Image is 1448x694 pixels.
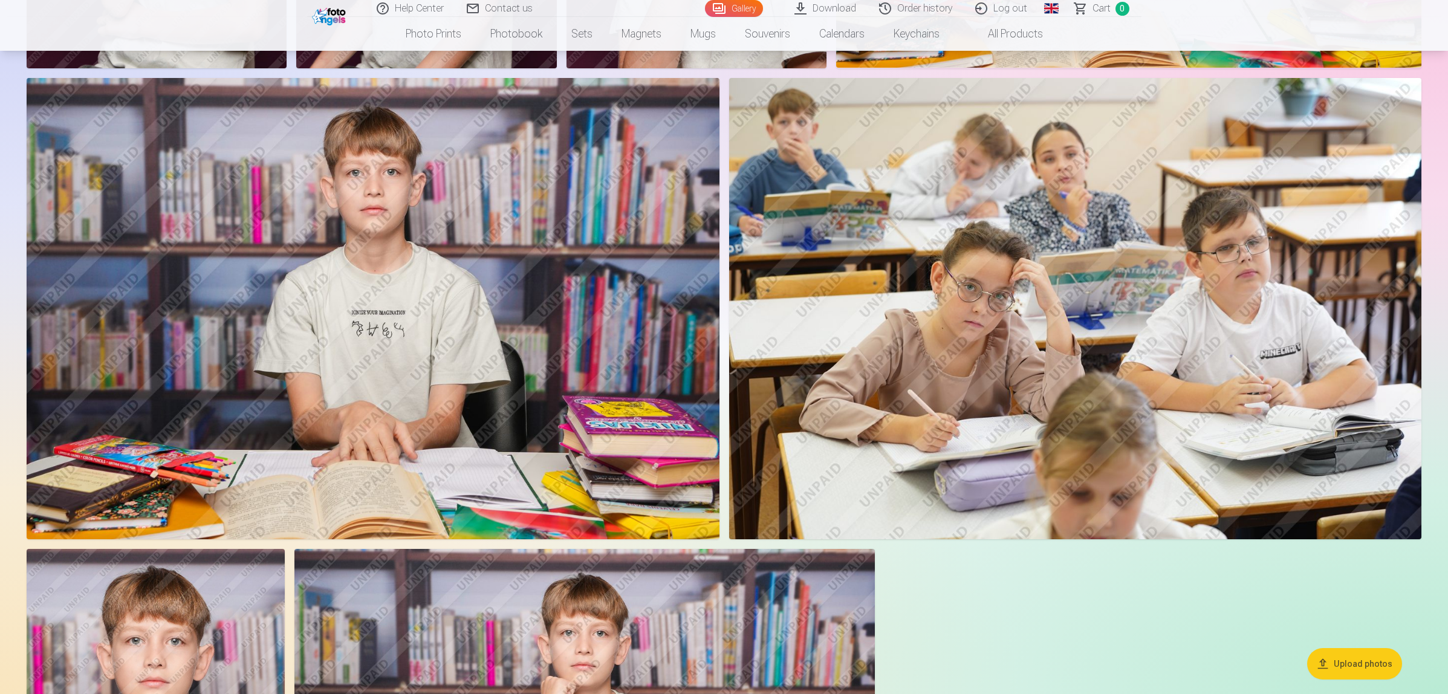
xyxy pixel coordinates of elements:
[1115,2,1129,16] span: 0
[557,17,607,51] a: Sets
[805,17,879,51] a: Calendars
[879,17,954,51] a: Keychains
[1307,648,1402,679] button: Upload photos
[476,17,557,51] a: Photobook
[607,17,676,51] a: Magnets
[312,5,349,25] img: /fa1
[954,17,1057,51] a: All products
[1092,1,1111,16] span: Сart
[676,17,730,51] a: Mugs
[730,17,805,51] a: Souvenirs
[391,17,476,51] a: Photo prints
